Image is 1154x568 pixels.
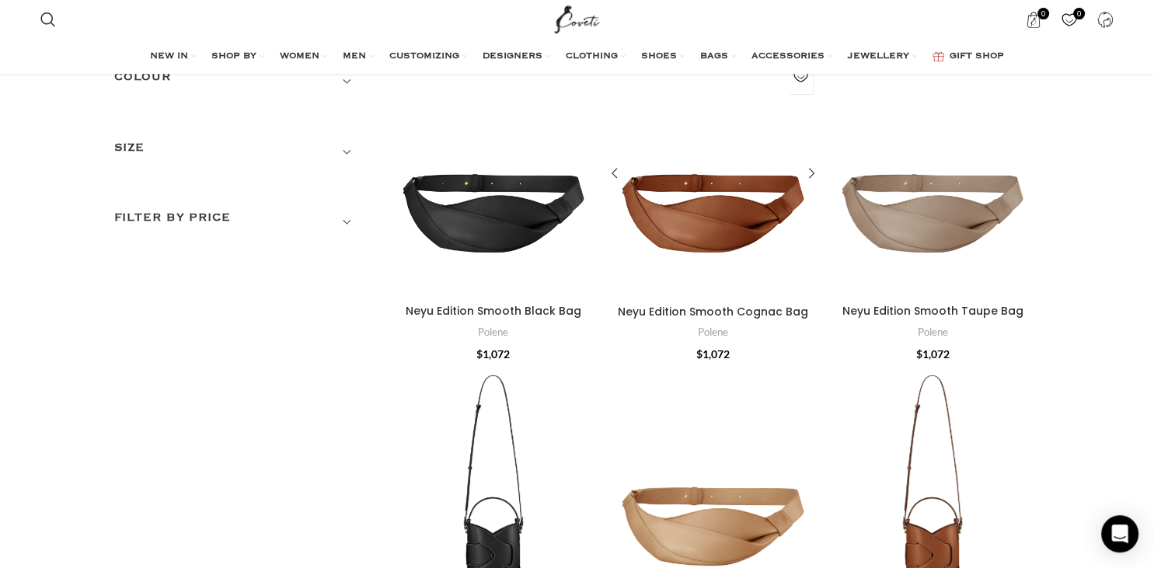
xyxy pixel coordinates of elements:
a: DESIGNERS [483,41,550,72]
span: CUSTOMIZING [389,51,459,63]
span: JEWELLERY [848,51,909,63]
a: Site logo [551,12,603,25]
span: GIFT SHOP [950,51,1004,63]
h3: Filter by price [114,209,363,235]
a: Neyu Edition Smooth Taupe Bag [825,51,1041,297]
span: ACCESSORIES [751,51,825,63]
span: NEW IN [150,51,188,63]
span: CLOTHING [566,51,618,63]
div: Main navigation [33,41,1121,72]
a: Polene [918,325,948,340]
span: $ [696,347,703,361]
bdi: 1,072 [916,347,950,361]
a: Neyu Edition Smooth Taupe Bag [842,303,1023,319]
bdi: 1,072 [696,347,730,361]
a: Polene [478,325,508,340]
a: NEW IN [150,41,196,72]
span: $ [916,347,922,361]
a: SHOP BY [211,41,264,72]
span: MEN [343,51,366,63]
a: BAGS [700,41,736,72]
span: 0 [1073,8,1085,19]
span: SHOP BY [211,51,256,63]
a: MEN [343,41,374,72]
a: Polene [698,325,728,340]
img: GiftBag [933,51,944,61]
a: 0 [1054,4,1086,35]
span: $ [476,347,483,361]
a: CUSTOMIZING [389,41,467,72]
span: BAGS [700,51,728,63]
a: Neyu Edition Smooth Black Bag [386,51,601,297]
bdi: 1,072 [476,347,510,361]
a: Neyu Edition Smooth Cognac Bag [618,304,808,319]
a: ACCESSORIES [751,41,832,72]
a: Neyu Edition Smooth Black Bag [406,303,581,319]
span: DESIGNERS [483,51,542,63]
a: WOMEN [280,41,327,72]
a: JEWELLERY [848,41,917,72]
span: WOMEN [280,51,319,63]
div: Open Intercom Messenger [1101,515,1138,552]
a: SHOES [641,41,685,72]
a: 0 [1018,4,1050,35]
span: SHOES [641,51,677,63]
a: CLOTHING [566,41,626,72]
a: Neyu Edition Smooth Cognac Bag [605,51,821,298]
h3: SIZE [114,139,363,166]
a: Search [33,4,64,35]
h3: COLOUR [114,68,363,95]
span: 0 [1037,8,1049,19]
a: GIFT SHOP [933,41,1004,72]
div: My Wishlist [1054,4,1086,35]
